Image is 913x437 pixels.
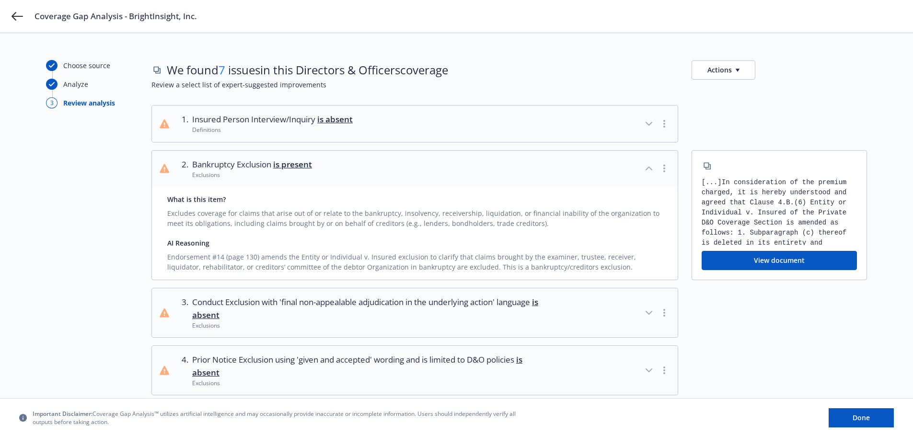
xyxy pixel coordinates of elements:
button: 4.Prior Notice Exclusion using 'given and accepted' wording and is limited to D&O policies is abs... [152,346,678,395]
span: Coverage Gap Analysis™ utilizes artificial intelligence and may occasionally provide inaccurate o... [33,410,521,426]
button: 1.Insured Person Interview/Inquiry is absentDefinitions [152,106,678,142]
div: Definitions [192,126,353,134]
div: Choose source [63,60,110,71]
button: Done [829,408,894,427]
div: What is this item? [167,194,662,204]
div: Excludes coverage for claims that arise out of or relate to the bankruptcy, insolvency, receivers... [167,204,662,228]
span: 7 [219,62,225,78]
div: AI Reasoning [167,238,662,248]
div: Exclusions [192,171,312,179]
span: Prior Notice Exclusion using 'given and accepted' wording and is limited to D&O policies [192,354,543,379]
div: Exclusions [192,379,543,387]
div: Analyze [63,79,88,89]
div: Review analysis [63,98,115,108]
span: Bankruptcy Exclusion [192,158,312,171]
span: is absent [192,296,538,320]
div: Exclusions [192,321,543,330]
span: Done [853,413,870,422]
div: Endorsement #14 (page 130) amends the Entity or Individual v. Insured exclusion to clarify that c... [167,248,662,272]
div: [...] In consideration of the premium charged, it is hereby understood and agreed that Clause 4.B... [702,177,857,246]
div: 2 . [177,158,188,179]
div: 3 [46,97,58,108]
div: 4 . [177,354,188,387]
span: Coverage Gap Analysis - BrightInsight, Inc. [35,11,197,22]
button: 2.Bankruptcy Exclusion is presentExclusions [152,151,678,187]
button: Actions [692,60,755,80]
span: Important Disclaimer: [33,410,92,418]
span: We found issues in this Directors & Officers coverage [167,62,448,78]
div: 1 . [177,113,188,134]
span: Review a select list of expert-suggested improvements [151,80,867,90]
span: is present [273,159,312,170]
button: 3.Conduct Exclusion with 'final non-appealable adjudication in the underlying action' language is... [152,288,678,337]
span: Conduct Exclusion with 'final non-appealable adjudication in the underlying action' language [192,296,543,321]
div: 3 . [177,296,188,330]
span: is absent [192,354,522,378]
button: View document [702,251,857,270]
span: is absent [317,114,353,125]
span: Insured Person Interview/Inquiry [192,113,353,126]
